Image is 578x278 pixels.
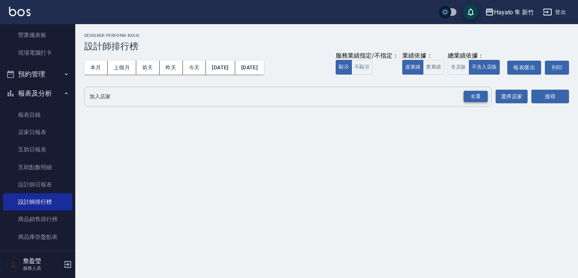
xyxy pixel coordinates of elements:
h5: 詹盈瑩 [23,257,61,265]
button: 今天 [183,61,206,75]
h3: 設計師排行榜 [84,41,569,52]
h2: Designer Perform Basic [84,33,569,38]
div: Hayato 隼 新竹 [494,8,534,17]
div: 服務業績指定/不指定： [336,52,399,60]
button: 列印 [545,61,569,75]
button: 虛業績 [402,60,423,75]
button: Open [462,89,489,104]
button: 上個月 [108,61,136,75]
button: 本月 [84,61,108,75]
a: 互助點數明細 [3,159,72,176]
button: 登出 [540,5,569,19]
button: Hayato 隼 新竹 [482,5,537,20]
button: save [463,5,478,20]
a: 商品銷售排行榜 [3,211,72,228]
a: 現場電腦打卡 [3,44,72,61]
button: 昨天 [160,61,183,75]
button: 不含入店販 [469,60,500,75]
div: 總業績依據： [448,52,503,60]
a: 設計師排行榜 [3,193,72,211]
button: 含店販 [448,60,469,75]
a: 互助日報表 [3,141,72,158]
button: 前天 [136,61,160,75]
div: 業績依據： [402,52,444,60]
button: 不顯示 [351,60,373,75]
button: 選擇店家 [496,90,528,104]
a: 設計師日報表 [3,176,72,193]
input: 店家名稱 [88,90,477,103]
button: 顯示 [336,60,352,75]
img: Person [6,257,21,272]
a: 商品庫存盤點表 [3,228,72,246]
button: 預約管理 [3,64,72,84]
div: 全選 [464,91,488,102]
a: 報表目錄 [3,106,72,124]
button: 實業績 [423,60,444,75]
button: 搜尋 [531,90,569,104]
a: 營業儀表板 [3,26,72,44]
p: 服務人員 [23,265,61,272]
button: [DATE] [206,61,235,75]
button: 報表及分析 [3,84,72,103]
a: 店家日報表 [3,124,72,141]
a: 顧客入金餘額表 [3,246,72,263]
img: Logo [9,7,30,16]
button: [DATE] [235,61,264,75]
button: 報表匯出 [507,61,541,75]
